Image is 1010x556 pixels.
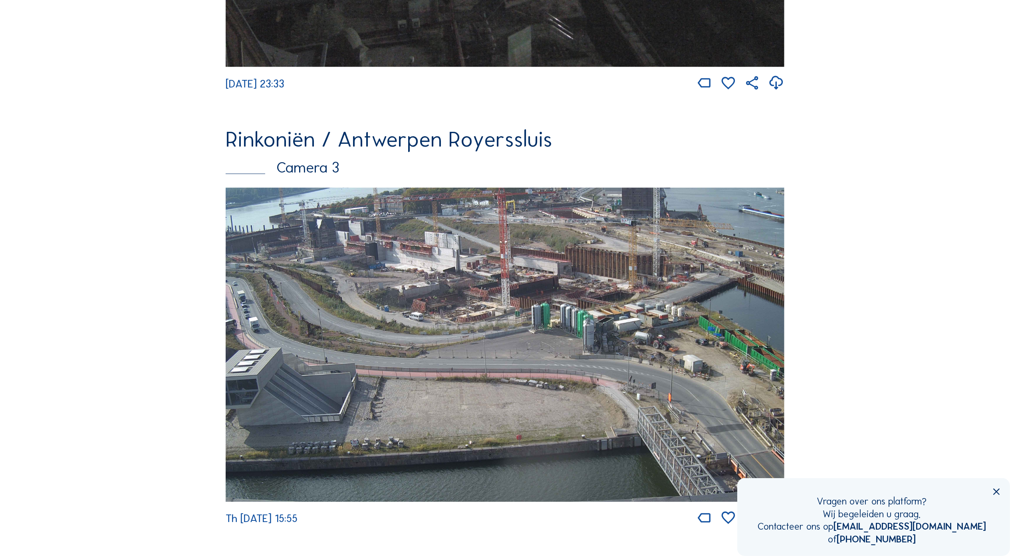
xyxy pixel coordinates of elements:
[226,188,784,502] img: Image
[834,520,986,532] a: [EMAIL_ADDRESS][DOMAIN_NAME]
[226,77,284,90] span: [DATE] 23:33
[226,160,784,175] div: Camera 3
[758,520,986,533] div: Contacteer ons op
[758,495,986,508] div: Vragen over ons platform?
[226,128,784,150] div: Rinkoniën / Antwerpen Royerssluis
[226,512,298,525] span: Th [DATE] 15:55
[758,533,986,546] div: of
[837,533,916,545] a: [PHONE_NUMBER]
[758,508,986,520] div: Wij begeleiden u graag.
